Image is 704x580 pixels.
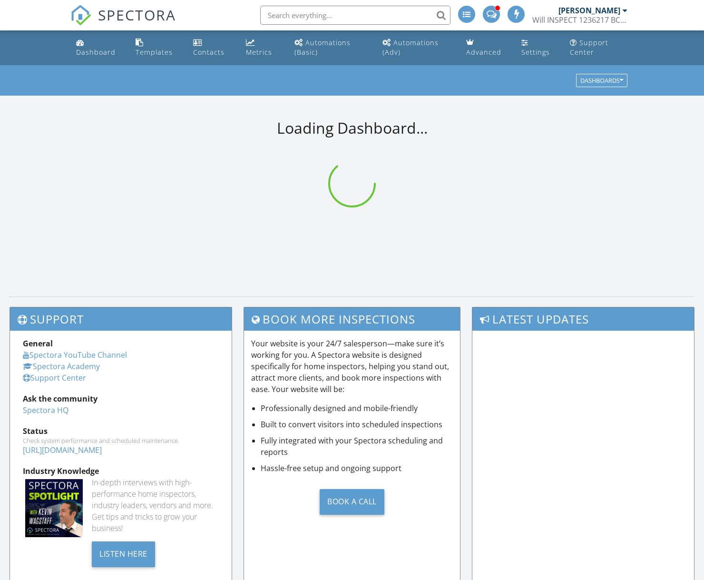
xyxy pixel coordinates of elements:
div: [PERSON_NAME] [558,6,620,15]
a: Book a Call [251,482,453,522]
li: Built to convert visitors into scheduled inspections [261,419,453,430]
a: Automations (Basic) [291,34,371,61]
div: Automations (Adv) [382,38,439,57]
h3: Latest Updates [472,307,694,331]
div: Book a Call [320,489,384,515]
li: Professionally designed and mobile-friendly [261,403,453,414]
li: Fully integrated with your Spectora scheduling and reports [261,435,453,458]
div: Metrics [246,48,272,57]
li: Hassle-free setup and ongoing support [261,462,453,474]
p: Your website is your 24/7 salesperson—make sure it’s working for you. A Spectora website is desig... [251,338,453,395]
a: Support Center [23,373,86,383]
div: Listen Here [92,541,155,567]
div: Automations (Basic) [294,38,351,57]
h3: Book More Inspections [244,307,460,331]
div: Advanced [466,48,501,57]
div: Support Center [570,38,608,57]
a: Contacts [189,34,235,61]
button: Dashboards [576,74,627,88]
a: [URL][DOMAIN_NAME] [23,445,102,455]
a: Support Center [566,34,632,61]
input: Search everything... [260,6,450,25]
div: Ask the community [23,393,219,404]
div: Dashboards [580,78,623,84]
img: Spectoraspolightmain [25,479,83,537]
a: SPECTORA [70,13,176,33]
span: SPECTORA [98,5,176,25]
a: Listen Here [92,548,155,559]
div: Dashboard [76,48,116,57]
a: Dashboard [72,34,124,61]
img: The Best Home Inspection Software - Spectora [70,5,91,26]
div: In-depth interviews with high-performance home inspectors, industry leaders, vendors and more. Ge... [92,477,219,534]
a: Automations (Advanced) [379,34,455,61]
a: Advanced [462,34,510,61]
a: Spectora YouTube Channel [23,350,127,360]
div: Industry Knowledge [23,465,219,477]
a: Spectora HQ [23,405,68,415]
h3: Support [10,307,232,331]
a: Metrics [242,34,283,61]
div: Check system performance and scheduled maintenance. [23,437,219,444]
div: Templates [136,48,173,57]
a: Settings [518,34,559,61]
a: Spectora Academy [23,361,100,372]
div: Will INSPECT 1236217 BC LTD [532,15,627,25]
strong: General [23,338,53,349]
div: Settings [521,48,550,57]
div: Contacts [193,48,225,57]
a: Templates [132,34,182,61]
div: Status [23,425,219,437]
